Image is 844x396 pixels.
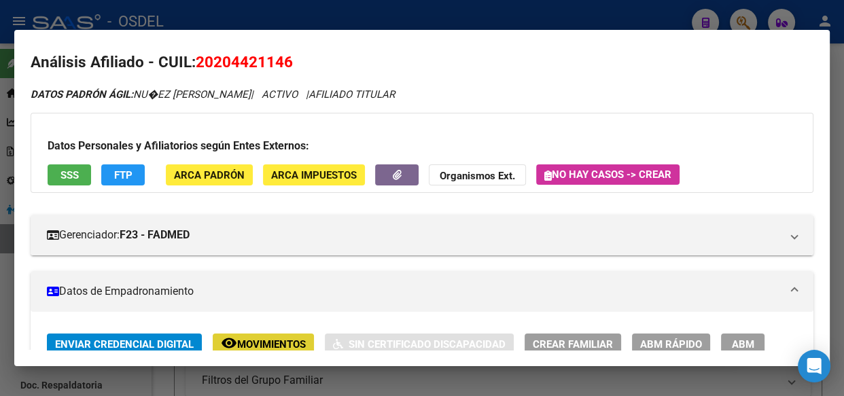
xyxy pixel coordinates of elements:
strong: DATOS PADRÓN ÁGIL: [31,88,133,101]
span: Enviar Credencial Digital [55,338,194,350]
button: ARCA Impuestos [263,164,365,185]
strong: Organismos Ext. [440,170,515,182]
strong: F23 - FADMED [120,227,190,243]
span: Crear Familiar [533,338,613,350]
button: FTP [101,164,145,185]
span: ARCA Padrón [174,169,245,181]
span: AFILIADO TITULAR [309,88,395,101]
span: 20204421146 [196,53,293,71]
h3: Datos Personales y Afiliatorios según Entes Externos: [48,138,796,154]
span: SSS [60,169,79,181]
button: No hay casos -> Crear [536,164,680,185]
i: | ACTIVO | [31,88,395,101]
span: Sin Certificado Discapacidad [349,338,506,350]
button: Sin Certificado Discapacidad [325,334,514,355]
mat-expansion-panel-header: Datos de Empadronamiento [31,271,813,312]
button: Crear Familiar [525,334,621,355]
mat-expansion-panel-header: Gerenciador:F23 - FADMED [31,215,813,255]
span: No hay casos -> Crear [544,168,671,181]
span: ABM [732,338,754,350]
h2: Análisis Afiliado - CUIL: [31,51,813,74]
mat-icon: remove_red_eye [221,335,237,351]
span: ARCA Impuestos [271,169,357,181]
button: ARCA Padrón [166,164,253,185]
span: Movimientos [237,338,306,350]
mat-panel-title: Datos de Empadronamiento [47,283,781,300]
button: Enviar Credencial Digital [47,334,202,355]
span: NU�EZ [PERSON_NAME] [31,88,251,101]
div: Open Intercom Messenger [798,350,830,382]
mat-panel-title: Gerenciador: [47,227,781,243]
button: Movimientos [213,334,314,355]
button: ABM Rápido [632,334,710,355]
button: Organismos Ext. [429,164,526,185]
span: ABM Rápido [640,338,702,350]
button: SSS [48,164,91,185]
button: ABM [721,334,764,355]
span: FTP [114,169,133,181]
